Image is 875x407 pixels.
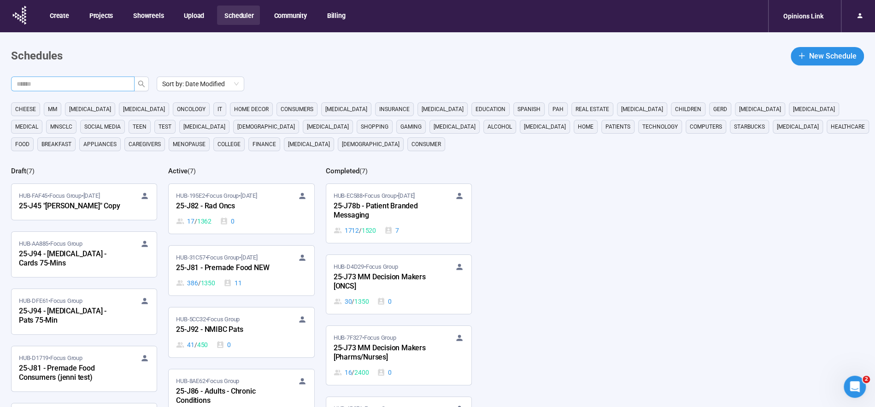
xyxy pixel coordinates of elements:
span: menopause [173,140,206,149]
span: HUB-7F327 • Focus Group [334,333,396,342]
span: caregivers [129,140,161,149]
div: 25-J73 MM Decision Makers [Pharms/Nurses] [334,342,435,364]
span: HUB-195E2 • Focus Group • [176,191,257,201]
div: Opinions Link [778,7,829,25]
a: HUB-31C57•Focus Group•[DATE]25-J81 - Premade Food NEW386 / 135011 [169,246,314,295]
span: healthcare [831,122,865,131]
span: / [198,278,201,288]
span: computers [690,122,722,131]
span: mnsclc [50,122,72,131]
span: consumers [281,105,313,114]
div: 25-J94 - [MEDICAL_DATA] - Cards 75-Mins [19,248,120,270]
span: search [138,80,145,88]
span: it [217,105,222,114]
div: 0 [220,216,235,226]
span: / [194,340,197,350]
div: 25-J94 - [MEDICAL_DATA] - Pats 75-Min [19,306,120,327]
a: HUB-5CC32•Focus Group25-J92 - NMIBC Pats41 / 4500 [169,307,314,357]
span: 2 [863,376,870,383]
a: HUB-D1719•Focus Group25-J81 - Premade Food Consumers (jenni test) [12,346,157,391]
span: / [359,225,362,236]
div: 25-J78b - Patient Branded Messaging [334,201,435,222]
div: 25-J73 MM Decision Makers [ONCS] [334,271,435,293]
span: gaming [400,122,422,131]
div: 16 [334,367,369,378]
span: / [352,296,354,307]
span: [MEDICAL_DATA] [288,140,330,149]
span: ( 7 ) [26,167,35,175]
a: HUB-7F327•Focus Group25-J73 MM Decision Makers [Pharms/Nurses]16 / 24000 [326,326,471,385]
span: / [352,367,354,378]
span: education [476,105,505,114]
span: [MEDICAL_DATA] [621,105,663,114]
span: Test [159,122,171,131]
span: oncology [177,105,206,114]
span: medical [15,122,38,131]
div: 7 [384,225,399,236]
div: 25-J81 - Premade Food NEW [176,262,277,274]
button: Scheduler [217,6,260,25]
span: [MEDICAL_DATA] [777,122,819,131]
span: Spanish [517,105,540,114]
span: [MEDICAL_DATA] [123,105,165,114]
a: HUB-D4D29•Focus Group25-J73 MM Decision Makers [ONCS]30 / 13500 [326,255,471,314]
span: [MEDICAL_DATA] [183,122,225,131]
button: Billing [320,6,352,25]
a: HUB-195E2•Focus Group•[DATE]25-J82 - Rad Oncs17 / 13620 [169,184,314,234]
span: real estate [576,105,609,114]
span: Sort by: Date Modified [162,77,239,91]
span: 1350 [354,296,369,307]
button: Create [42,6,76,25]
span: Insurance [379,105,410,114]
span: cheese [15,105,36,114]
span: HUB-FAF45 • Focus Group • [19,191,100,201]
div: 25-J92 - NMIBC Pats [176,324,277,336]
span: plus [798,52,805,59]
span: HUB-AA885 • Focus Group [19,239,82,248]
button: Community [266,6,313,25]
div: 0 [377,296,392,307]
span: [MEDICAL_DATA] [422,105,464,114]
span: Food [15,140,29,149]
div: 25-J86 - Adults - Chronic Conditions [176,386,277,407]
span: Patients [605,122,630,131]
button: search [134,77,149,91]
a: HUB-FAF45•Focus Group•[DATE]25-J45 "[PERSON_NAME]" Copy [12,184,157,220]
span: [MEDICAL_DATA] [793,105,835,114]
span: appliances [83,140,117,149]
div: 41 [176,340,208,350]
button: Projects [82,6,119,25]
span: breakfast [41,140,71,149]
div: 17 [176,216,211,226]
span: HUB-DFE61 • Focus Group [19,296,82,306]
span: HUB-5CC32 • Focus Group [176,315,240,324]
span: New Schedule [809,50,857,62]
span: 1350 [201,278,215,288]
span: [MEDICAL_DATA] [69,105,111,114]
span: HUB-31C57 • Focus Group • [176,253,257,262]
span: [MEDICAL_DATA] [307,122,349,131]
span: 1362 [197,216,211,226]
h2: Completed [326,167,359,175]
span: 2400 [354,367,369,378]
span: 450 [197,340,208,350]
span: [MEDICAL_DATA] [524,122,566,131]
span: PAH [552,105,564,114]
time: [DATE] [241,192,257,199]
a: HUB-DFE61•Focus Group25-J94 - [MEDICAL_DATA] - Pats 75-Min [12,289,157,334]
span: children [675,105,701,114]
span: 1520 [362,225,376,236]
button: Upload [176,6,211,25]
span: finance [253,140,276,149]
div: 0 [377,367,392,378]
time: [DATE] [398,192,415,199]
div: 1712 [334,225,376,236]
time: [DATE] [241,254,258,261]
h2: Active [168,167,188,175]
span: / [194,216,197,226]
div: 386 [176,278,215,288]
span: GERD [713,105,727,114]
span: [DEMOGRAPHIC_DATA] [342,140,399,149]
span: ( 7 ) [188,167,196,175]
div: 0 [216,340,231,350]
